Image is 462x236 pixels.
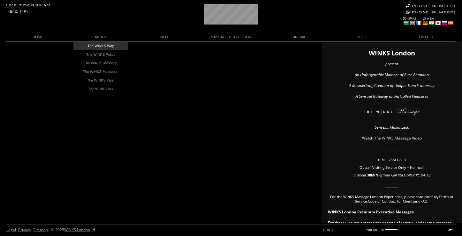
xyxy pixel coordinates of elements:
div: -18°C (°F) [6,10,28,14]
em: An Unforgettable Moment of Pure Abandon [355,72,429,77]
div: | | | © 2025 | [6,225,95,235]
a: CONTACT [393,33,456,41]
a: play [322,228,326,232]
em: A Mesmerizing Creation of Unique Tantric Intensity [349,83,435,88]
a: ABOUT [69,33,132,41]
a: The WINKS Masseuse [73,68,128,76]
span: 1PM – 2AM DAILY [377,157,406,162]
a: Sitemap [33,227,48,232]
a: MASSAGE COLLECTION [195,33,267,41]
a: Terms of Service [355,194,453,204]
em: In About [353,173,366,177]
img: The WINKS London Massage [345,108,439,118]
strong: MIN [371,173,378,177]
span: 30 [367,173,371,177]
a: The WINKS Way [73,42,128,50]
em: present [385,61,398,67]
a: next [331,228,335,232]
a: Code of Conduct for Clients [368,199,414,204]
em: of Your Call ([GEOGRAPHIC_DATA]) [379,173,430,177]
a: BLOG [330,33,393,41]
a: Legal [6,227,16,232]
a: stop [327,228,330,232]
em: Senses… Maximized. [375,125,409,130]
div: 1PM - 2AM [403,17,456,27]
a: The WINKS Valet [73,76,128,85]
p: You are listening to WINKS Mix Vol. 1 ..... MIDDLE PATH [366,228,451,231]
a: French [416,21,421,26]
div: Local Time 8:38 AM [6,4,51,7]
a: CINEMA [267,33,330,41]
a: [PHONE_NUMBER] [406,10,456,14]
strong: WINKS London Premium Executive Massages [328,209,414,215]
a: Next [448,229,456,231]
a: Russian [441,21,447,26]
a: WINKS London [64,227,90,232]
span: Outcall Visiting Service Only – No Incall [360,165,424,170]
a: INFO [132,33,195,41]
a: [PHONE_NUMBER] [406,4,456,8]
a: mute [380,228,383,232]
em: A Sensual Gateway to Unrivalled Pleasures [356,94,428,99]
a: FAQ [420,199,428,204]
a: Spanish [448,21,453,26]
a: German [422,21,428,26]
h1: WINKS London [328,51,456,55]
a: Arabic [403,21,409,26]
a: The WINKS Policy [73,50,128,59]
a: Japanese [435,21,441,26]
span: For the WINKS Massage London Experience, please read carefully , and . [330,194,453,204]
a: Privacy [18,227,31,232]
p: ________ [328,184,456,188]
a: Watch The WINKS Massage Video [362,135,422,141]
a: English [409,21,415,26]
p: ________ [328,147,456,151]
a: The WINKS Mix [73,85,128,93]
a: Hindi [428,21,434,26]
a: The WINKS Massage [73,59,128,68]
a: HOME [6,33,69,41]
